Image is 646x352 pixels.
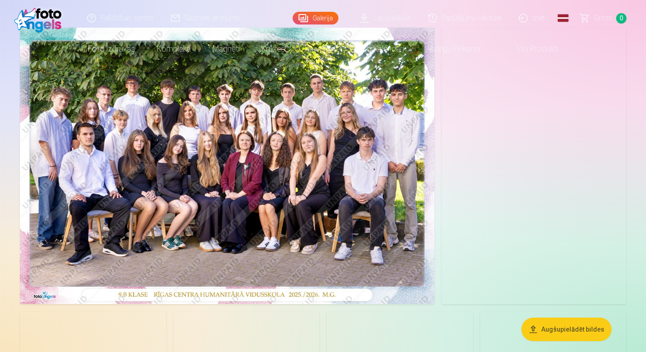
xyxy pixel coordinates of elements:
span: Grozs [594,13,612,24]
a: Magnēti [202,36,251,62]
a: Galerija [293,12,338,24]
a: Visi produkti [491,36,569,62]
span: 0 [616,13,627,24]
a: Komplekti [146,36,202,62]
a: Suvenīri [296,36,344,62]
a: Foto izdrukas [77,36,146,62]
a: Krūzes [251,36,296,62]
img: /fa1 [14,4,66,33]
a: Atslēgu piekariņi [415,36,491,62]
a: Foto kalendāri [344,36,415,62]
button: Augšupielādēt bildes [521,318,612,341]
